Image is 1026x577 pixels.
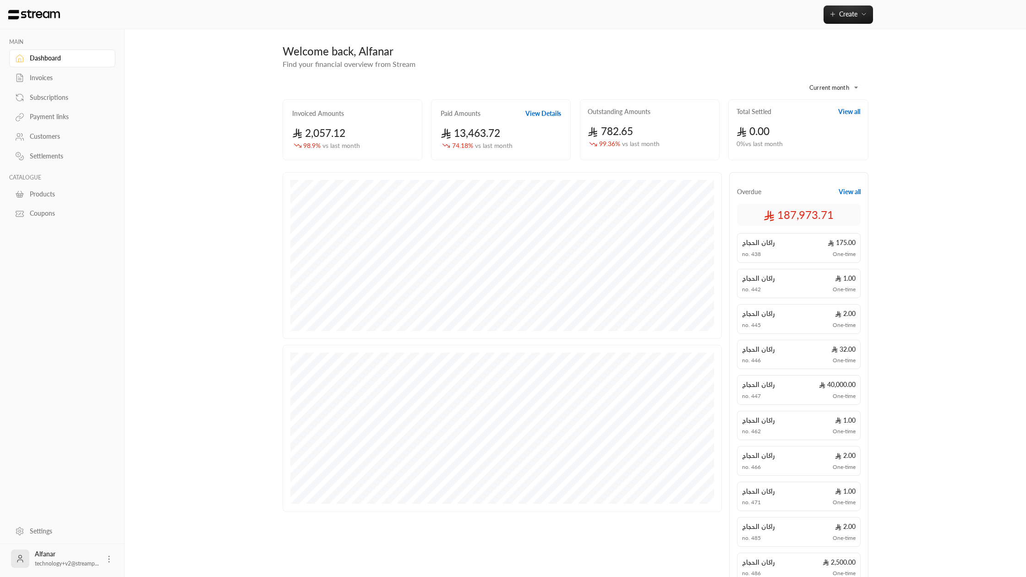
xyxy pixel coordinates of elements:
div: Products [30,190,104,199]
span: no. 471 [742,499,761,506]
h2: Paid Amounts [441,109,480,118]
p: CATALOGUE [9,174,115,181]
span: no. 447 [742,392,761,400]
span: 40,000.00 [819,380,856,389]
a: Customers [9,128,115,146]
a: Settlements [9,147,115,165]
span: راكان الحجاج [742,451,775,460]
span: vs last month [322,142,360,149]
div: Coupons [30,209,104,218]
span: 99.36 % [599,139,660,149]
span: 2.00 [835,451,856,460]
a: Invoices [9,69,115,87]
a: Dashboard [9,49,115,67]
span: vs last month [622,140,660,147]
span: 74.18 % [452,141,513,151]
span: 0 % vs last month [737,139,783,149]
span: One-time [833,392,856,400]
span: 1.00 [835,416,856,425]
span: no. 462 [742,428,761,435]
a: Products [9,185,115,203]
span: technology+v2@streamp... [35,560,99,567]
h2: Outstanding Amounts [588,107,650,116]
span: راكان الحجاج [742,558,775,567]
button: View all [838,107,860,116]
span: no. 442 [742,286,761,293]
span: 13,463.72 [441,127,500,139]
span: 0.00 [737,125,770,137]
div: Dashboard [30,54,104,63]
span: One-time [833,357,856,364]
span: no. 438 [742,250,761,258]
span: راكان الحجاج [742,309,775,318]
span: One-time [833,250,856,258]
span: no. 466 [742,463,761,471]
span: Overdue [737,187,761,196]
div: Current month [795,76,864,99]
span: 2,500.00 [823,558,856,567]
span: One-time [833,286,856,293]
a: Subscriptions [9,88,115,106]
a: Settings [9,522,115,540]
span: 782.65 [588,125,633,137]
a: Coupons [9,205,115,223]
span: راكان الحجاج [742,522,775,531]
span: Find your financial overview from Stream [283,60,415,68]
div: Settings [30,527,104,536]
span: 2.00 [835,309,856,318]
h2: Invoiced Amounts [292,109,344,118]
span: no. 446 [742,357,761,364]
span: 98.9 % [303,141,360,151]
p: MAIN [9,38,115,46]
span: One-time [833,321,856,329]
span: 1.00 [835,274,856,283]
span: One-time [833,570,856,577]
div: Customers [30,132,104,141]
button: View Details [525,109,561,118]
span: no. 445 [742,321,761,329]
button: Create [824,5,873,24]
div: Alfanar [35,550,99,568]
span: 2,057.12 [292,127,346,139]
button: View all [839,187,861,196]
span: no. 485 [742,534,761,542]
div: Invoices [30,73,104,82]
span: 175.00 [828,238,856,247]
h2: Total Settled [737,107,771,116]
span: راكان الحجاج [742,380,775,389]
span: 32.00 [831,345,856,354]
span: 187,973.71 [764,207,834,222]
span: راكان الحجاج [742,487,775,496]
span: 2.00 [835,522,856,531]
span: One-time [833,534,856,542]
span: One-time [833,428,856,435]
a: Payment links [9,108,115,126]
span: راكان الحجاج [742,274,775,283]
span: One-time [833,463,856,471]
div: Welcome back, Alfanar [283,44,868,59]
span: 1.00 [835,487,856,496]
span: vs last month [475,142,513,149]
span: no. 486 [742,570,761,577]
div: Payment links [30,112,104,121]
span: Create [839,10,857,18]
img: Logo [7,10,61,20]
span: راكان الحجاج [742,416,775,425]
div: Settlements [30,152,104,161]
span: راكان الحجاج [742,238,775,247]
span: راكان الحجاج [742,345,775,354]
div: Subscriptions [30,93,104,102]
span: One-time [833,499,856,506]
